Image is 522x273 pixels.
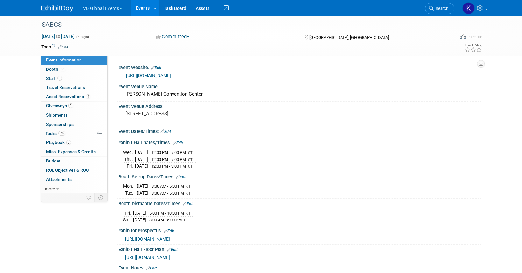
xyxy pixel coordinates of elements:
[46,149,96,154] span: Misc. Expenses & Credits
[425,3,454,14] a: Search
[123,183,135,190] td: Mon.
[417,33,482,43] div: Event Format
[467,34,482,39] div: In-Person
[118,226,481,234] div: Exhibitor Prospectus:
[135,149,148,156] td: [DATE]
[125,236,170,241] a: [URL][DOMAIN_NAME]
[188,158,193,162] span: CT
[83,193,95,202] td: Personalize Event Tab Strip
[184,218,188,222] span: CT
[125,111,262,117] pre: [STREET_ADDRESS]
[55,34,61,39] span: to
[151,164,186,169] span: 12:00 PM - 3:00 PM
[41,44,68,50] td: Tags
[188,164,193,169] span: CT
[186,191,191,196] span: CT
[118,138,481,146] div: Exhibit Hall Dates/Times:
[123,89,476,99] div: [PERSON_NAME] Convention Center
[135,156,148,163] td: [DATE]
[41,83,107,92] a: Travel Reservations
[133,210,146,217] td: [DATE]
[167,248,178,252] a: Edit
[123,156,135,163] td: Thu.
[309,35,389,40] span: [GEOGRAPHIC_DATA], [GEOGRAPHIC_DATA]
[154,33,192,40] button: Committed
[57,76,62,81] span: 3
[118,63,481,71] div: Event Website:
[462,2,475,14] img: Keirsten Davis
[41,184,107,193] a: more
[118,245,481,253] div: Exhibit Hall Floor Plan:
[46,158,60,163] span: Budget
[123,149,135,156] td: Wed.
[173,141,183,145] a: Edit
[46,177,72,182] span: Attachments
[186,184,191,189] span: CT
[149,211,184,216] span: 5:00 PM - 10:00 PM
[160,129,171,134] a: Edit
[86,94,90,99] span: 5
[76,35,89,39] span: (4 days)
[46,67,66,72] span: Booth
[41,5,73,12] img: ExhibitDay
[123,163,135,169] td: Fri.
[118,126,481,135] div: Event Dates/Times:
[46,131,65,136] span: Tasks
[186,212,191,216] span: CT
[118,172,481,180] div: Booth Set-up Dates/Times:
[135,163,148,169] td: [DATE]
[146,266,157,270] a: Edit
[126,73,171,78] a: [URL][DOMAIN_NAME]
[61,67,64,71] i: Booth reservation complete
[41,147,107,156] a: Misc. Expenses & Credits
[41,111,107,120] a: Shipments
[434,6,448,11] span: Search
[188,151,193,155] span: CT
[151,157,186,162] span: 12:00 PM - 7:00 PM
[41,120,107,129] a: Sponsorships
[41,138,107,147] a: Playbook5
[58,131,65,136] span: 0%
[123,217,133,223] td: Sat.
[164,229,174,233] a: Edit
[152,191,184,196] span: 8:00 AM - 5:00 PM
[41,157,107,166] a: Budget
[46,76,62,81] span: Staff
[95,193,108,202] td: Toggle Event Tabs
[41,102,107,111] a: Giveaways1
[41,175,107,184] a: Attachments
[151,66,161,70] a: Edit
[58,45,68,49] a: Edit
[133,217,146,223] td: [DATE]
[118,263,481,271] div: Event Notes:
[118,199,481,207] div: Booth Dismantle Dates/Times:
[46,168,89,173] span: ROI, Objectives & ROO
[41,92,107,101] a: Asset Reservations5
[41,33,75,39] span: [DATE] [DATE]
[46,140,71,145] span: Playbook
[45,186,55,191] span: more
[118,82,481,90] div: Event Venue Name:
[41,166,107,175] a: ROI, Objectives & ROO
[135,183,148,190] td: [DATE]
[46,57,82,62] span: Event Information
[46,122,74,127] span: Sponsorships
[68,103,73,108] span: 1
[149,218,182,222] span: 8:00 AM - 5:00 PM
[460,34,466,39] img: Format-Inperson.png
[46,94,90,99] span: Asset Reservations
[151,150,186,155] span: 12:00 PM - 7:00 PM
[66,140,71,145] span: 5
[118,102,481,110] div: Event Venue Address:
[46,85,85,90] span: Travel Reservations
[46,103,73,108] span: Giveaways
[123,190,135,196] td: Tue.
[135,190,148,196] td: [DATE]
[152,184,184,189] span: 8:00 AM - 5:00 PM
[176,175,187,179] a: Edit
[125,255,170,260] a: [URL][DOMAIN_NAME]
[465,44,482,47] div: Event Rating
[41,74,107,83] a: Staff3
